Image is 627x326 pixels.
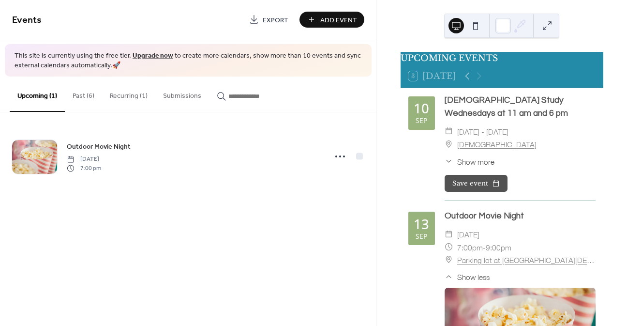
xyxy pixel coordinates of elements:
button: Recurring (1) [102,77,155,111]
button: ​Show more [445,156,494,167]
button: Save event [445,175,508,192]
span: - [483,241,486,253]
div: Sep [416,233,427,240]
span: [DATE] - [DATE] [457,125,508,138]
div: Sep [416,117,427,124]
span: 9:00pm [486,241,511,253]
div: 13 [414,217,429,231]
a: [DEMOGRAPHIC_DATA] [457,138,537,150]
span: Outdoor Movie Night [67,142,131,152]
span: Add Event [320,15,357,25]
div: Outdoor Movie Night [445,210,596,222]
div: ​ [445,125,453,138]
button: Past (6) [65,77,102,111]
a: Parking lot at [GEOGRAPHIC_DATA][DEMOGRAPHIC_DATA] [457,253,596,266]
a: Outdoor Movie Night [67,141,131,152]
div: UPCOMING EVENTS [401,52,603,64]
button: Upcoming (1) [10,77,65,112]
div: [DEMOGRAPHIC_DATA] Study Wednesdays at 11 am and 6 pm [445,94,596,120]
span: Show less [457,271,490,282]
span: Events [12,11,42,30]
span: Show more [457,156,494,167]
span: This site is currently using the free tier. to create more calendars, show more than 10 events an... [15,51,362,70]
span: 7:00pm [457,241,483,253]
button: Submissions [155,77,209,111]
span: [DATE] [457,228,479,240]
button: Add Event [299,12,364,28]
button: ​Show less [445,271,490,282]
span: 7:00 pm [67,164,101,172]
span: Export [263,15,288,25]
a: Export [242,12,296,28]
div: ​ [445,156,453,167]
a: Upgrade now [133,49,173,62]
div: ​ [445,241,453,253]
div: ​ [445,253,453,266]
div: 10 [414,102,429,115]
div: ​ [445,228,453,240]
div: ​ [445,271,453,282]
div: ​ [445,138,453,150]
span: [DATE] [67,155,101,164]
